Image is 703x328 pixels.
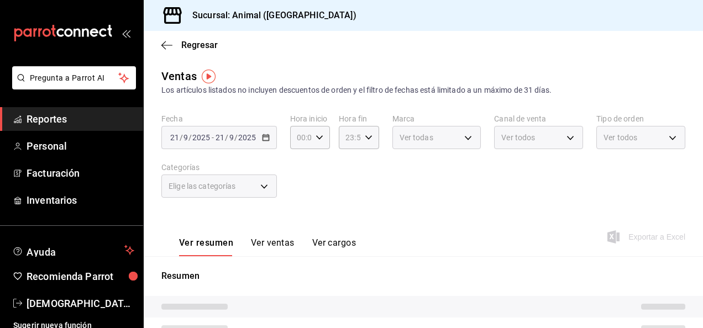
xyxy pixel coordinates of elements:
[161,84,685,96] div: Los artículos listados no incluyen descuentos de orden y el filtro de fechas está limitado a un m...
[161,163,277,171] label: Categorías
[8,80,136,92] a: Pregunta a Parrot AI
[234,133,238,142] span: /
[225,133,228,142] span: /
[604,132,637,143] span: Ver todos
[27,139,134,154] span: Personal
[170,133,180,142] input: --
[179,237,233,256] button: Ver resumen
[188,133,192,142] span: /
[161,68,197,84] div: Ventas
[212,133,214,142] span: -
[290,115,330,123] label: Hora inicio
[596,115,685,123] label: Tipo de orden
[202,70,216,83] img: Tooltip marker
[183,133,188,142] input: --
[27,296,134,311] span: [DEMOGRAPHIC_DATA][PERSON_NAME]
[501,132,535,143] span: Ver todos
[12,66,136,89] button: Pregunta a Parrot AI
[161,115,277,123] label: Fecha
[251,237,295,256] button: Ver ventas
[179,237,356,256] div: navigation tabs
[192,133,211,142] input: ----
[312,237,356,256] button: Ver cargos
[339,115,379,123] label: Hora fin
[122,29,130,38] button: open_drawer_menu
[27,269,134,284] span: Recomienda Parrot
[229,133,234,142] input: --
[161,269,685,283] p: Resumen
[169,181,236,192] span: Elige las categorías
[392,115,481,123] label: Marca
[27,166,134,181] span: Facturación
[183,9,356,22] h3: Sucursal: Animal ([GEOGRAPHIC_DATA])
[30,72,119,84] span: Pregunta a Parrot AI
[238,133,256,142] input: ----
[215,133,225,142] input: --
[27,112,134,126] span: Reportes
[400,132,433,143] span: Ver todas
[161,40,218,50] button: Regresar
[181,40,218,50] span: Regresar
[27,244,120,257] span: Ayuda
[494,115,583,123] label: Canal de venta
[27,193,134,208] span: Inventarios
[180,133,183,142] span: /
